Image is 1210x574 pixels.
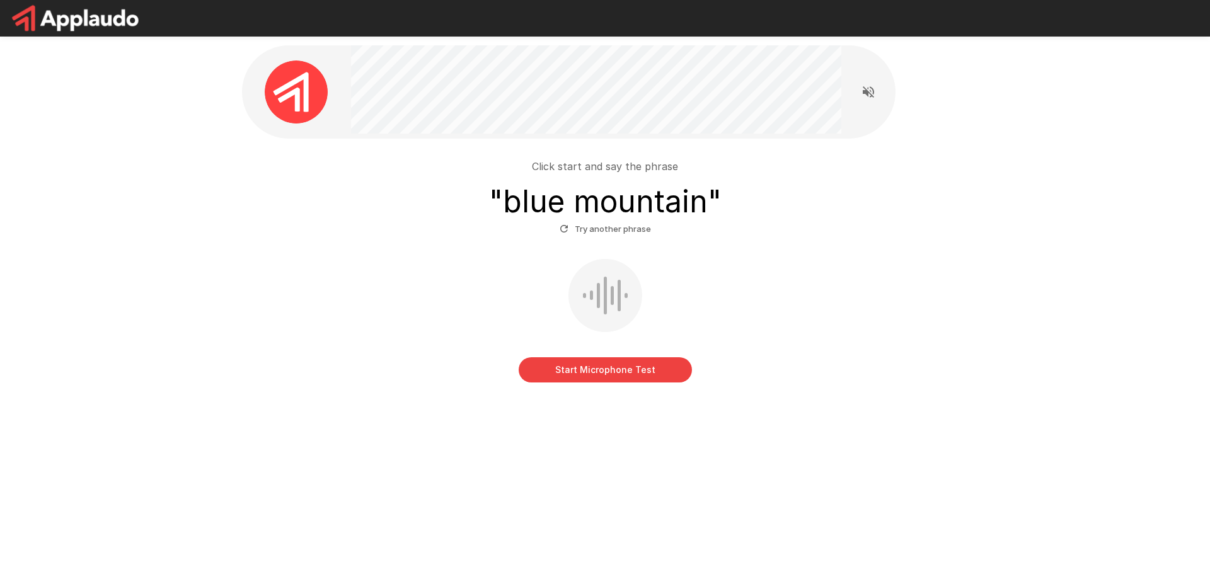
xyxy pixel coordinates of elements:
button: Read questions aloud [856,79,881,105]
button: Try another phrase [556,219,654,239]
img: applaudo_avatar.png [265,60,328,123]
h3: " blue mountain " [489,184,722,219]
button: Start Microphone Test [519,357,692,382]
p: Click start and say the phrase [532,159,678,174]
